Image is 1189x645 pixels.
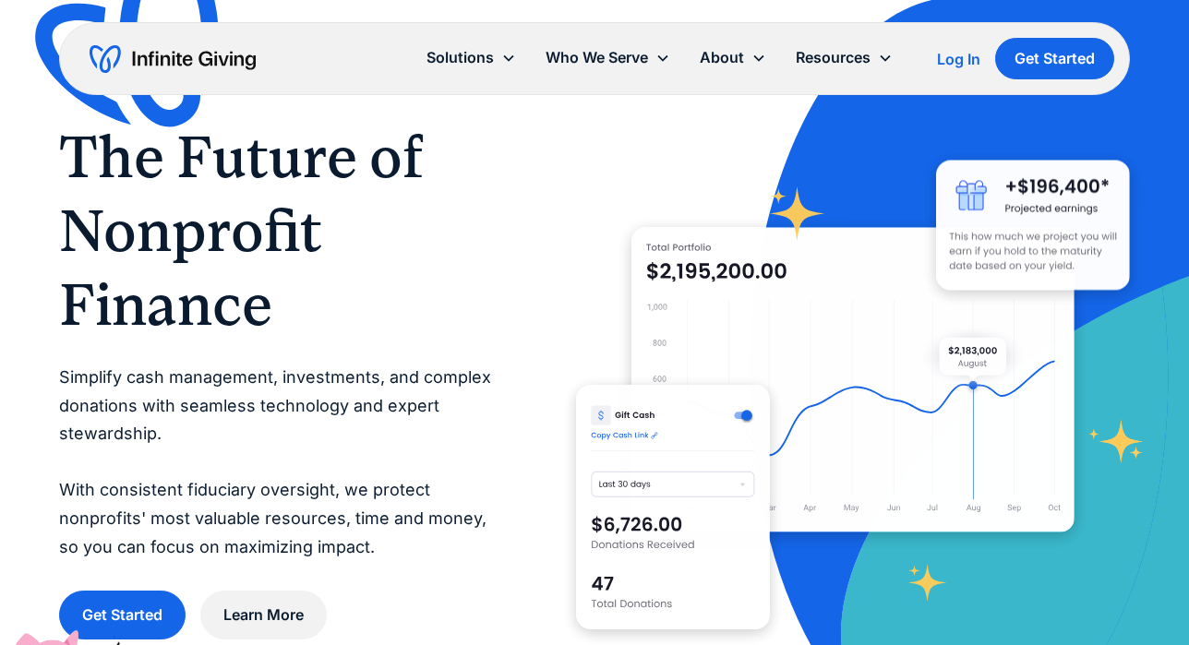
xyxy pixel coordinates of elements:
[531,38,685,78] div: Who We Serve
[796,45,871,70] div: Resources
[576,385,770,629] img: donation software for nonprofits
[700,45,744,70] div: About
[200,591,327,639] a: Learn More
[995,38,1114,79] a: Get Started
[90,44,256,74] a: home
[59,591,186,639] a: Get Started
[546,45,648,70] div: Who We Serve
[937,48,980,70] a: Log In
[59,120,502,341] h1: The Future of Nonprofit Finance
[937,52,980,66] div: Log In
[426,45,494,70] div: Solutions
[781,38,907,78] div: Resources
[1088,420,1144,463] img: fundraising star
[412,38,531,78] div: Solutions
[59,364,502,561] p: Simplify cash management, investments, and complex donations with seamless technology and expert ...
[685,38,781,78] div: About
[631,227,1075,532] img: nonprofit donation platform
